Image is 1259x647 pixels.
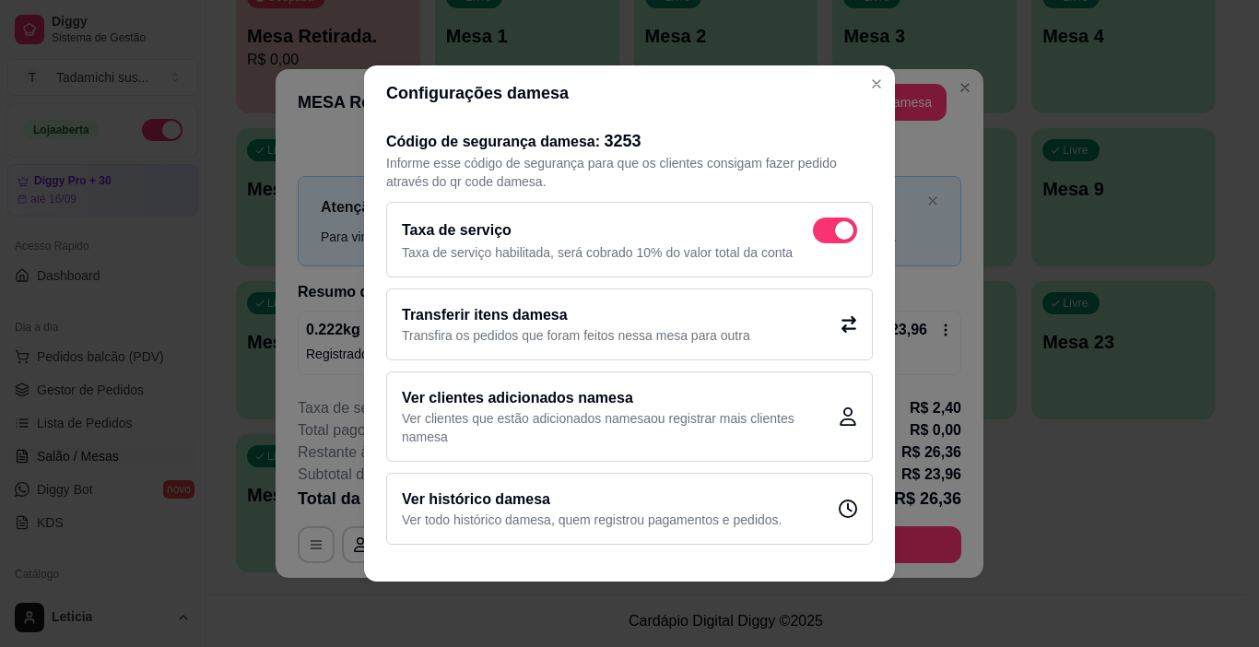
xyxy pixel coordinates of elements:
p: Ver todo histórico da mesa , quem registrou pagamentos e pedidos. [402,511,782,529]
h2: Ver histórico da mesa [402,488,782,511]
p: Informe esse código de segurança para que os clientes consigam fazer pedido através do qr code da... [386,154,873,191]
p: Transfira os pedidos que foram feitos nessa mesa para outra [402,326,750,345]
h2: Taxa de serviço [402,219,512,241]
span: 3253 [605,132,641,150]
p: Taxa de serviço habilitada, será cobrado 10% do valor total da conta [402,243,857,262]
h2: Transferir itens da mesa [402,304,750,326]
header: Configurações da mesa [364,65,895,121]
h2: Código de segurança da mesa : [386,128,873,154]
p: Ver clientes que estão adicionados na mesa ou registrar mais clientes na mesa [402,409,839,446]
h2: Ver clientes adicionados na mesa [402,387,839,409]
button: Close [862,69,891,99]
